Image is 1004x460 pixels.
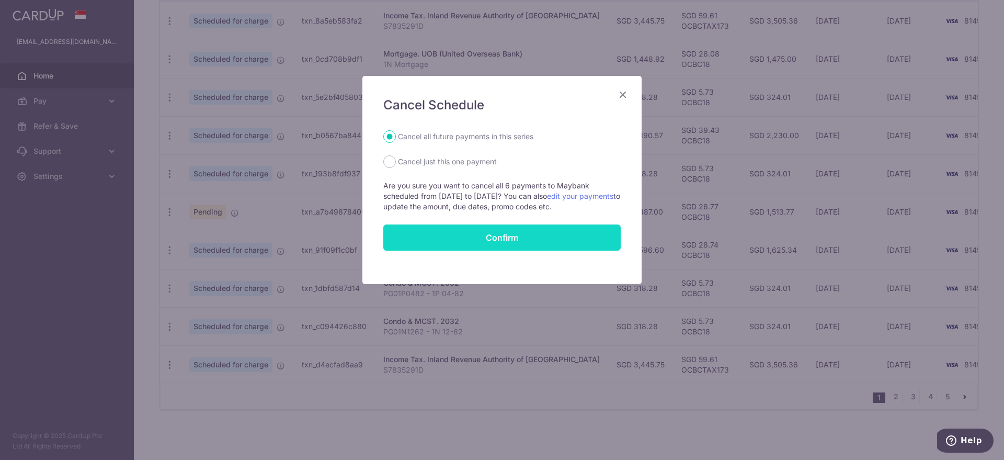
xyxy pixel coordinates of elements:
[937,429,994,455] iframe: Opens a widget where you can find more information
[547,192,613,200] a: edit your payments
[617,88,629,101] button: Close
[383,225,621,251] button: Confirm
[383,181,621,212] p: Are you sure you want to cancel all 6 payments to Maybank scheduled from [DATE] to [DATE]? You ca...
[398,155,497,168] label: Cancel just this one payment
[398,130,533,143] label: Cancel all future payments in this series
[383,97,621,114] h5: Cancel Schedule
